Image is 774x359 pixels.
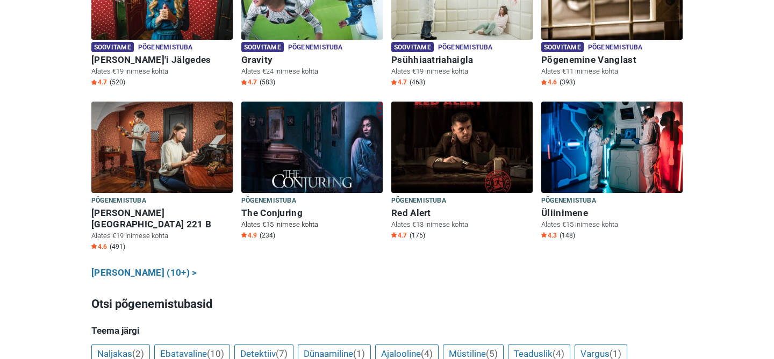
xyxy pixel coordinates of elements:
img: Star [391,80,397,85]
img: Üliinimene [541,102,683,193]
span: 4.6 [541,78,557,87]
span: (10) [207,348,224,359]
span: (175) [410,231,425,240]
p: Alates €24 inimese kohta [241,67,383,76]
img: Star [541,80,547,85]
p: Alates €13 inimese kohta [391,220,533,229]
span: (393) [560,78,575,87]
p: Alates €11 inimese kohta [541,67,683,76]
img: Star [91,243,97,249]
p: Alates €15 inimese kohta [541,220,683,229]
a: Üliinimene Põgenemistuba Üliinimene Alates €15 inimese kohta Star4.3 (148) [541,102,683,242]
span: Põgenemistuba [91,195,146,207]
span: Soovitame [91,42,134,52]
img: Baker Street 221 B [91,102,233,193]
img: The Conjuring [241,102,383,193]
span: (5) [486,348,498,359]
h6: Red Alert [391,207,533,219]
img: Star [241,80,247,85]
h5: Teema järgi [91,325,683,336]
p: Alates €19 inimese kohta [91,67,233,76]
p: Alates €15 inimese kohta [241,220,383,229]
span: Põgenemistuba [241,195,296,207]
img: Star [391,232,397,238]
h6: Üliinimene [541,207,683,219]
span: 4.7 [91,78,107,87]
span: 4.6 [91,242,107,251]
span: Põgenemistuba [438,42,493,54]
a: [PERSON_NAME] (10+) > [91,266,197,280]
h6: [PERSON_NAME][GEOGRAPHIC_DATA] 221 B [91,207,233,230]
span: (491) [110,242,125,251]
span: 4.3 [541,231,557,240]
span: 4.7 [391,78,407,87]
p: Alates €19 inimese kohta [391,67,533,76]
span: Põgenemistuba [588,42,643,54]
span: (463) [410,78,425,87]
h3: Otsi põgenemistubasid [91,296,683,313]
span: (4) [553,348,564,359]
span: 4.7 [241,78,257,87]
span: Põgenemistuba [288,42,343,54]
span: (583) [260,78,275,87]
span: (7) [276,348,288,359]
span: (1) [610,348,621,359]
span: Põgenemistuba [138,42,193,54]
img: Red Alert [391,102,533,193]
h6: Psühhiaatriahaigla [391,54,533,66]
span: (520) [110,78,125,87]
img: Star [541,232,547,238]
span: (148) [560,231,575,240]
h6: The Conjuring [241,207,383,219]
span: (234) [260,231,275,240]
span: 4.9 [241,231,257,240]
a: The Conjuring Põgenemistuba The Conjuring Alates €15 inimese kohta Star4.9 (234) [241,102,383,242]
img: Star [241,232,247,238]
img: Star [91,80,97,85]
p: Alates €19 inimese kohta [91,231,233,241]
span: 4.7 [391,231,407,240]
span: Soovitame [541,42,584,52]
h6: [PERSON_NAME]'i Jälgedes [91,54,233,66]
h6: Gravity [241,54,383,66]
a: Baker Street 221 B Põgenemistuba [PERSON_NAME][GEOGRAPHIC_DATA] 221 B Alates €19 inimese kohta St... [91,102,233,253]
span: (1) [353,348,365,359]
span: Soovitame [391,42,434,52]
h6: Põgenemine Vanglast [541,54,683,66]
span: (2) [132,348,144,359]
span: (4) [421,348,433,359]
span: Põgenemistuba [541,195,596,207]
a: Red Alert Põgenemistuba Red Alert Alates €13 inimese kohta Star4.7 (175) [391,102,533,242]
span: Põgenemistuba [391,195,446,207]
span: Soovitame [241,42,284,52]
